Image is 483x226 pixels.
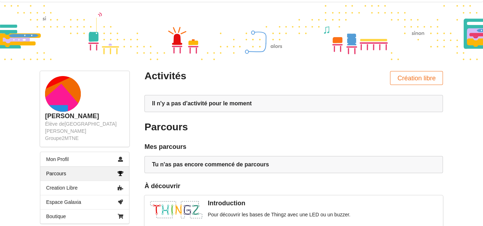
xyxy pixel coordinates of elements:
[152,100,435,107] div: Il n'y a pas d'activité pour le moment
[40,181,129,195] a: Creation Libre
[149,200,203,219] img: thingz_logo.png
[40,195,129,209] a: Espace Galaxia
[40,152,129,166] a: Mon Profil
[144,70,289,82] div: Activités
[144,182,443,190] div: À découvrir
[149,211,438,218] div: Pour découvrir les bases de Thingz avec une LED ou un buzzer.
[149,199,438,207] div: Introduction
[152,161,435,168] div: Tu n'as pas encore commencé de parcours
[40,166,129,181] a: Parcours
[45,120,124,135] div: Élève de [GEOGRAPHIC_DATA][PERSON_NAME]
[144,121,289,134] div: Parcours
[45,112,124,120] div: [PERSON_NAME]
[40,209,129,224] a: Boutique
[390,71,443,85] button: Création libre
[45,135,124,142] div: Groupe 2MTNE
[144,143,443,151] div: Mes parcours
